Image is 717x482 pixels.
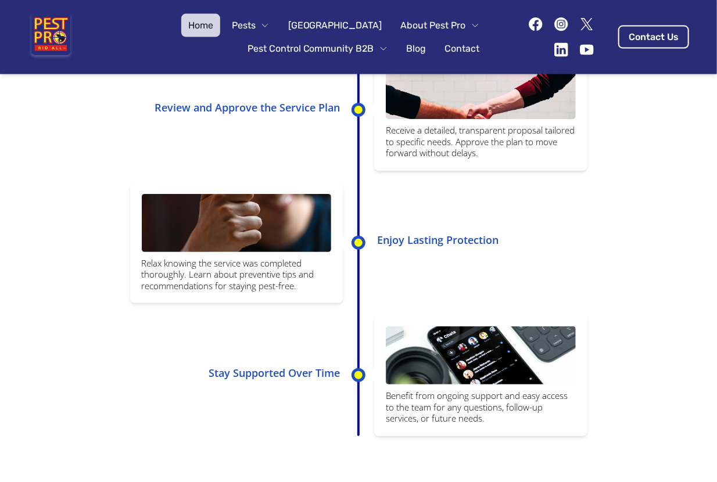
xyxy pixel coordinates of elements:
[401,19,466,33] span: About Pest Pro
[394,14,487,37] button: About Pest Pro
[225,14,277,37] button: Pests
[400,37,433,60] a: Blog
[248,42,374,56] span: Pest Control Community B2B
[618,26,689,49] a: Contact Us
[241,37,395,60] button: Pest Control Community B2B
[438,37,487,60] a: Contact
[281,14,389,37] a: [GEOGRAPHIC_DATA]
[232,19,256,33] span: Pests
[28,14,74,60] img: Pest Pro Rid All
[181,14,220,37] a: Home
